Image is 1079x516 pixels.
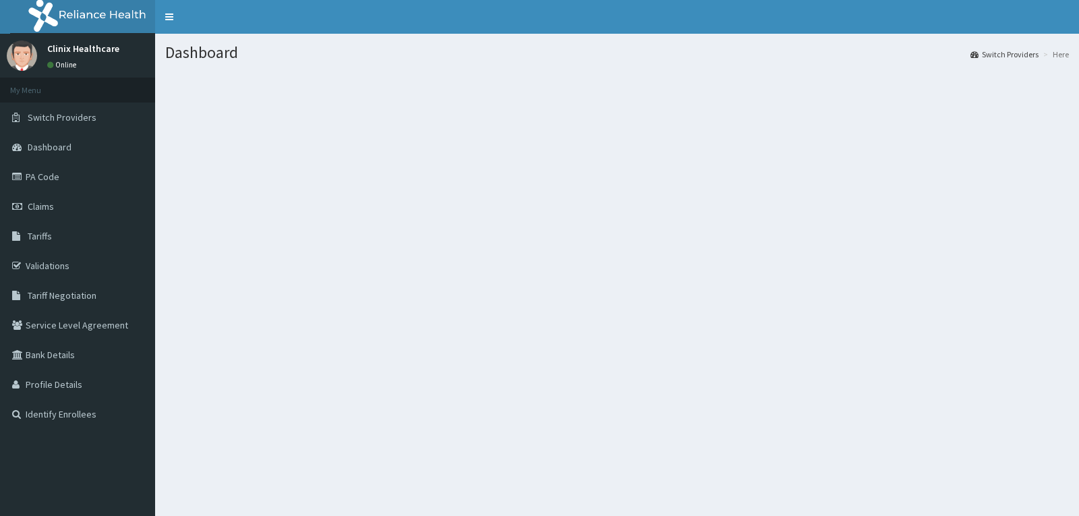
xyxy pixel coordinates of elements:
[47,44,119,53] p: Clinix Healthcare
[165,44,1069,61] h1: Dashboard
[28,200,54,212] span: Claims
[970,49,1039,60] a: Switch Providers
[28,230,52,242] span: Tariffs
[28,141,71,153] span: Dashboard
[47,60,80,69] a: Online
[28,111,96,123] span: Switch Providers
[1040,49,1069,60] li: Here
[7,40,37,71] img: User Image
[28,289,96,302] span: Tariff Negotiation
